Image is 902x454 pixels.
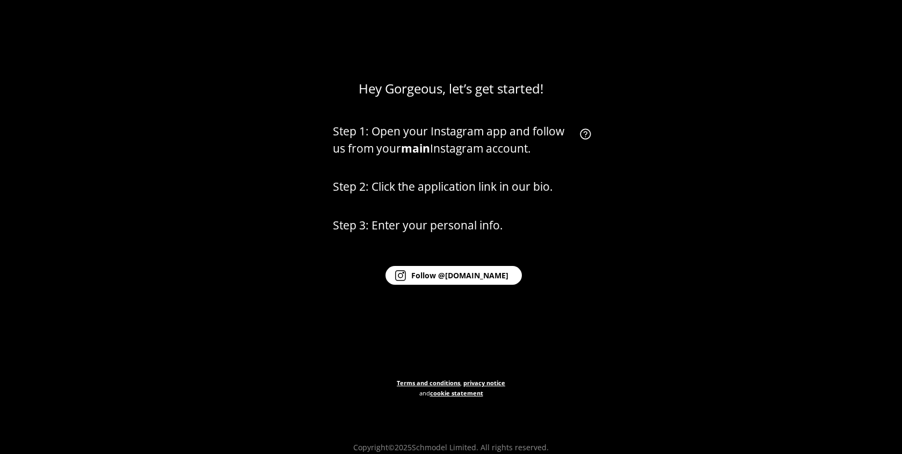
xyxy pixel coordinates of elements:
[333,266,596,285] a: Follow @[DOMAIN_NAME]
[353,442,549,453] p: Copyright© 2025 Schmodel Limited. All rights reserved.
[397,379,460,387] a: Terms and conditions
[430,389,483,397] a: cookie statement
[401,141,430,156] strong: main
[333,178,596,196] p: Step 2: Click the application link in our bio.
[397,378,505,430] p: , and
[411,270,508,280] tspan: Follow @[DOMAIN_NAME]
[359,81,543,96] div: Hey Gorgeous, let’s get started!
[333,123,574,157] p: Step 1: Open your Instagram app and follow us from your Instagram account.
[333,217,596,234] p: Step 3: Enter your personal info.
[463,379,505,387] a: privacy notice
